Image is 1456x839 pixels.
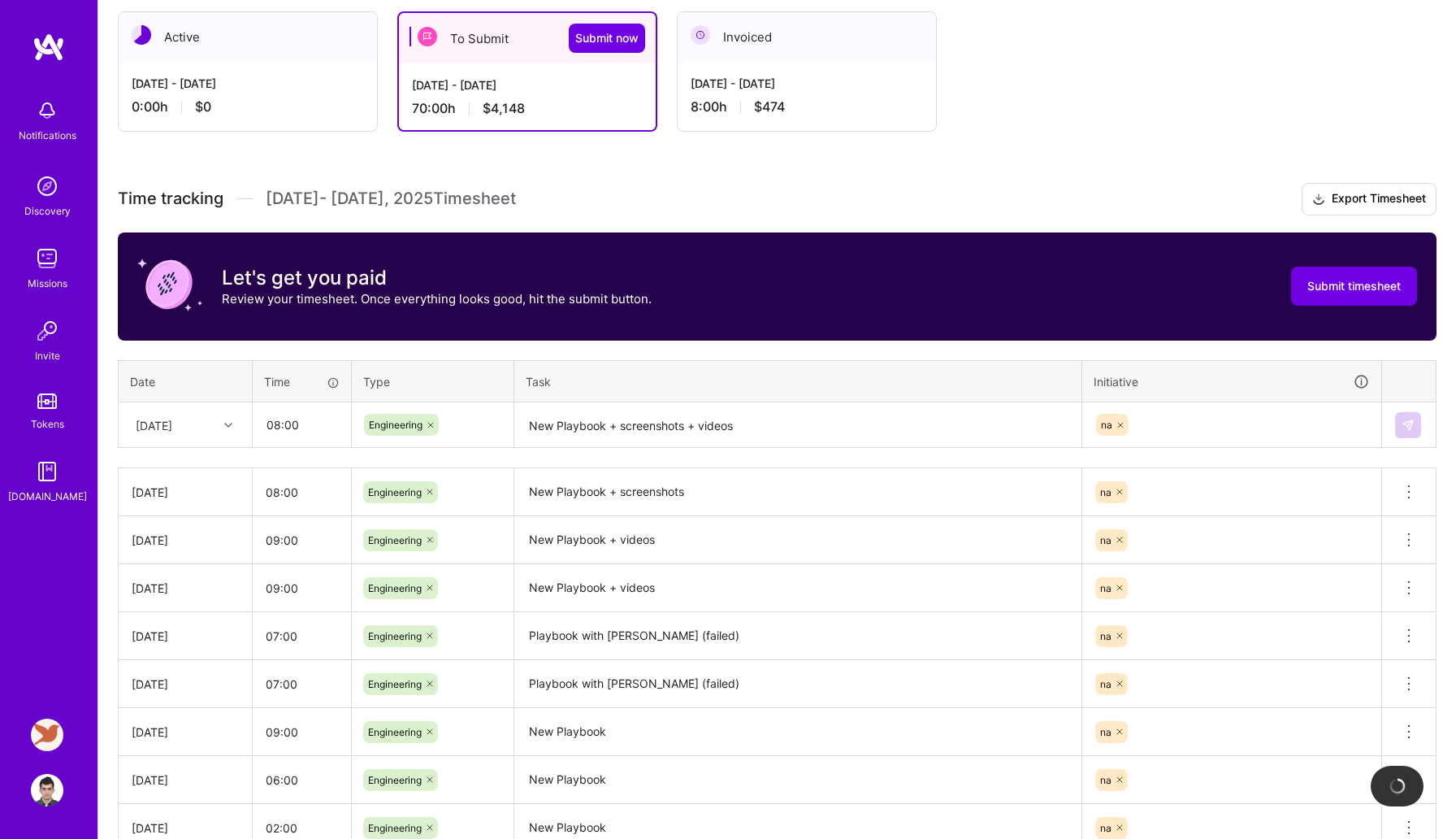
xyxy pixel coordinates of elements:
div: [DATE] [132,772,239,789]
div: Missions [28,275,67,292]
img: Robynn AI: Full-Stack Engineer to Build Multi-Agent Marketing Platform [31,719,63,751]
div: [DATE] - [DATE] [412,76,643,93]
div: [DATE] [136,416,172,433]
i: icon Download [1312,191,1325,208]
input: HH:MM [253,615,351,658]
img: coin [137,252,202,317]
span: [DATE] - [DATE] , 2025 Timesheet [266,189,516,209]
input: HH:MM [253,567,351,610]
img: To Submit [418,27,437,46]
textarea: New Playbook + videos [516,518,1080,563]
img: Invite [31,315,63,347]
input: HH:MM [253,759,351,802]
img: User Avatar [31,774,63,806]
div: [DATE] - [DATE] [132,75,364,92]
span: Engineering [368,774,422,786]
span: Engineering [369,419,422,431]
img: Active [132,25,151,45]
span: Engineering [368,726,422,738]
div: Notifications [19,127,76,144]
span: $4,148 [483,100,525,117]
span: Engineering [368,534,422,546]
img: Invoiced [691,25,710,45]
div: [DATE] [132,724,239,741]
div: Initiative [1094,372,1370,391]
div: 70:00 h [412,100,643,117]
img: guide book [31,455,63,488]
span: na [1100,534,1111,546]
textarea: Playbook with [PERSON_NAME] (failed) [516,614,1080,659]
img: logo [32,33,65,62]
div: 0:00 h [132,98,364,115]
input: HH:MM [253,711,351,754]
span: Engineering [368,486,422,498]
div: [DATE] [132,819,239,837]
i: icon Chevron [224,421,232,429]
textarea: New Playbook + screenshots [516,470,1080,515]
span: na [1100,726,1111,738]
span: Time tracking [118,189,223,209]
span: Engineering [368,630,422,642]
div: Invite [35,347,60,364]
textarea: New Playbook [516,710,1080,754]
div: Tokens [31,415,64,433]
h3: Let's get you paid [222,266,652,290]
div: Discovery [24,202,71,220]
div: Invoiced [678,12,936,62]
button: Submit timesheet [1291,267,1417,306]
span: na [1100,486,1111,498]
div: [DATE] [132,628,239,645]
img: loading [1389,778,1406,794]
div: [DATE] [132,580,239,597]
img: tokens [37,393,57,409]
div: [DATE] - [DATE] [691,75,923,92]
div: null [1395,412,1423,438]
span: Engineering [368,582,422,594]
span: na [1101,419,1112,431]
span: $474 [754,98,785,115]
div: Active [119,12,377,62]
th: Task [514,360,1082,402]
input: HH:MM [253,663,351,706]
div: To Submit [399,13,656,63]
button: Submit now [569,24,645,53]
button: Export Timesheet [1302,183,1436,215]
div: [DATE] [132,532,239,549]
div: 8:00 h [691,98,923,115]
span: Engineering [368,678,422,690]
span: na [1100,774,1111,786]
span: na [1100,582,1111,594]
p: Review your timesheet. Once everything looks good, hit the submit button. [222,290,652,307]
input: HH:MM [253,519,351,562]
a: Robynn AI: Full-Stack Engineer to Build Multi-Agent Marketing Platform [27,719,67,751]
span: na [1100,822,1111,834]
div: [DATE] [132,676,239,693]
img: Submit [1402,419,1415,432]
img: discovery [31,170,63,202]
th: Type [352,360,514,402]
input: HH:MM [253,471,351,514]
img: bell [31,94,63,127]
textarea: New Playbook + screenshots + videos [516,404,1080,447]
span: Engineering [368,822,422,834]
span: Submit timesheet [1307,278,1401,294]
span: na [1100,630,1111,642]
div: Time [264,373,340,390]
span: $0 [195,98,211,115]
textarea: Playbook with [PERSON_NAME] (failed) [516,662,1080,706]
textarea: New Playbook [516,758,1080,802]
div: [DOMAIN_NAME] [8,488,87,505]
span: na [1100,678,1111,690]
a: User Avatar [27,774,67,806]
textarea: New Playbook + videos [516,566,1080,611]
img: teamwork [31,242,63,275]
div: [DATE] [132,484,239,501]
input: HH:MM [253,403,350,446]
span: Submit now [575,30,639,46]
th: Date [119,360,253,402]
